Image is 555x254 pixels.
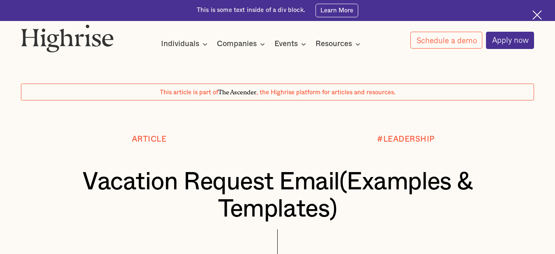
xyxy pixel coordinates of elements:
div: Resources [315,39,363,49]
img: Highrise logo [21,24,114,52]
span: This article is part of [160,89,218,96]
div: Resources [315,39,352,49]
div: Companies [217,39,267,49]
div: #LEADERSHIP [377,135,435,144]
div: Individuals [161,39,210,49]
a: Learn More [315,4,358,17]
a: Schedule a demo [410,32,483,49]
a: Apply now [486,32,534,49]
div: Companies [217,39,257,49]
div: Events [274,39,309,49]
span: , the Highrise platform for articles and resources. [256,89,396,96]
div: Events [274,39,298,49]
span: The Ascender [218,87,256,95]
div: Individuals [161,39,199,49]
img: Cross icon [532,10,542,20]
h1: Vacation Request Email(Examples & Templates) [42,168,513,223]
div: This is some text inside of a div block. [197,6,305,14]
div: Article [132,135,167,144]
